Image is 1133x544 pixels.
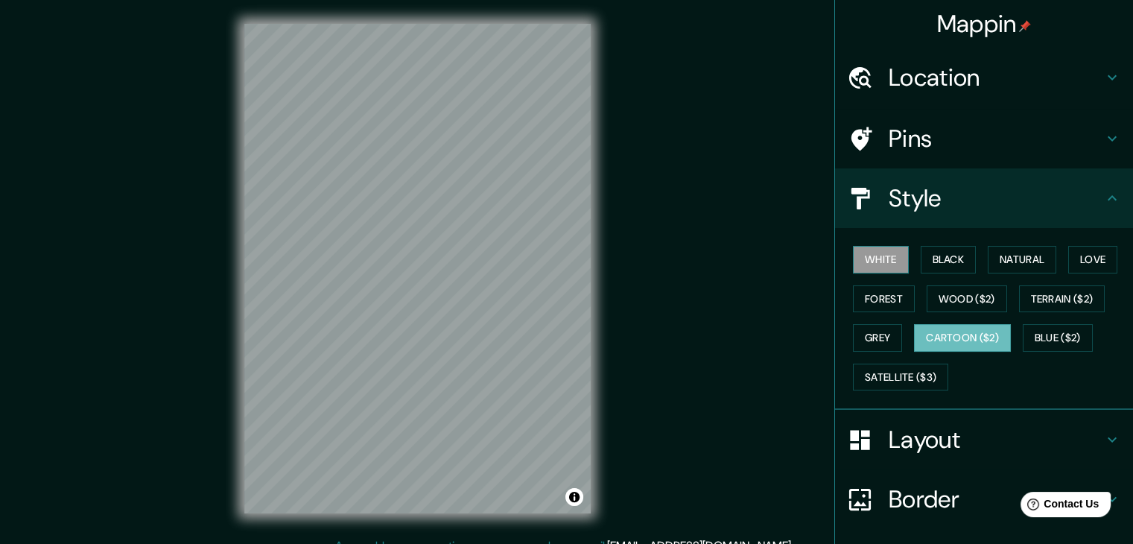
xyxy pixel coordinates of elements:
[889,124,1103,154] h4: Pins
[835,109,1133,168] div: Pins
[1023,324,1093,352] button: Blue ($2)
[1068,246,1117,273] button: Love
[937,9,1032,39] h4: Mappin
[889,425,1103,455] h4: Layout
[914,324,1011,352] button: Cartoon ($2)
[889,63,1103,92] h4: Location
[853,364,948,391] button: Satellite ($3)
[927,285,1007,313] button: Wood ($2)
[835,48,1133,107] div: Location
[853,246,909,273] button: White
[565,488,583,506] button: Toggle attribution
[1019,285,1105,313] button: Terrain ($2)
[889,484,1103,514] h4: Border
[835,168,1133,228] div: Style
[921,246,977,273] button: Black
[853,285,915,313] button: Forest
[244,24,591,513] canvas: Map
[835,410,1133,469] div: Layout
[1019,20,1031,32] img: pin-icon.png
[988,246,1056,273] button: Natural
[853,324,902,352] button: Grey
[835,469,1133,529] div: Border
[889,183,1103,213] h4: Style
[1000,486,1117,528] iframe: Help widget launcher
